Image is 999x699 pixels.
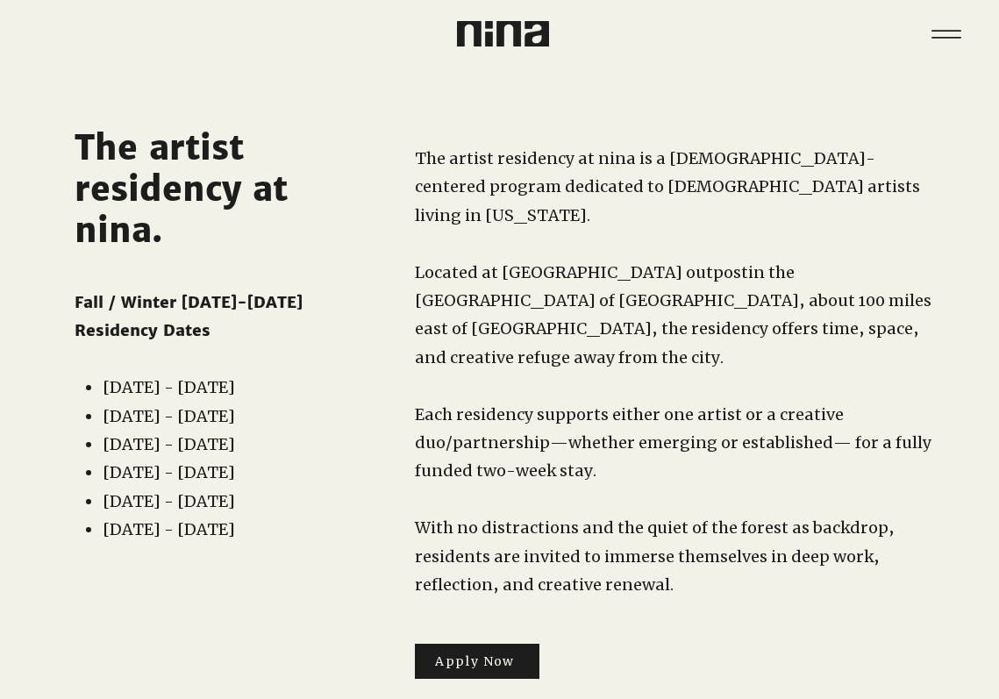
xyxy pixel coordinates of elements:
[415,262,748,282] span: Located at [GEOGRAPHIC_DATA] outpost
[103,519,235,539] span: [DATE] - [DATE]
[415,404,931,481] span: Each residency supports either one artist or a creative duo/partnership—whether emerging or estab...
[415,148,920,225] span: The artist residency at nina is a [DEMOGRAPHIC_DATA]-centered program dedicated to [DEMOGRAPHIC_D...
[919,7,973,61] nav: Site
[103,462,235,482] span: [DATE] - [DATE]
[415,262,931,367] span: in the [GEOGRAPHIC_DATA] of [GEOGRAPHIC_DATA], about 100 miles east of [GEOGRAPHIC_DATA], the res...
[103,377,235,397] span: [DATE] - [DATE]
[75,292,303,340] span: Fall / Winter [DATE]-[DATE] Residency Dates
[919,7,973,61] button: Menu
[75,127,288,251] span: The artist residency at nina.
[103,434,235,454] span: [DATE] - [DATE]
[103,491,235,511] span: [DATE] - [DATE]
[435,653,515,669] span: Apply Now
[415,517,895,595] span: With no distractions and the quiet of the forest as backdrop, residents are invited to immerse th...
[457,21,549,46] img: Nina Logo CMYK_Charcoal.png
[415,644,539,679] a: Apply Now
[103,406,235,426] span: [DATE] - [DATE]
